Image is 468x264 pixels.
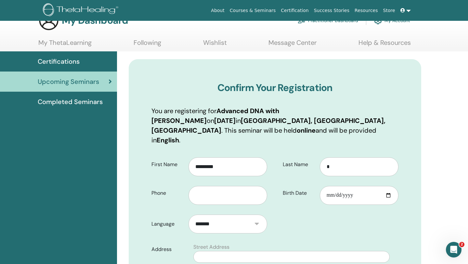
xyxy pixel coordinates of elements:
a: Certification [278,5,311,17]
h3: Confirm Your Registration [151,82,398,94]
b: [DATE] [214,116,236,125]
a: Help & Resources [358,39,411,51]
a: My ThetaLearning [38,39,92,51]
a: Message Center [268,39,317,51]
a: Store [381,5,398,17]
a: About [208,5,227,17]
a: Courses & Seminars [227,5,279,17]
h3: My Dashboard [62,15,128,26]
iframe: Intercom live chat [446,242,461,257]
span: Completed Seminars [38,97,103,107]
label: Language [147,218,188,230]
label: Birth Date [278,187,320,199]
b: online [297,126,316,135]
b: English [157,136,179,144]
a: Resources [352,5,381,17]
span: Certifications [38,57,80,66]
p: You are registering for on in . This seminar will be held and will be provided in . [151,106,398,145]
span: 2 [459,242,464,247]
label: Last Name [278,158,320,171]
label: First Name [147,158,188,171]
b: [GEOGRAPHIC_DATA], [GEOGRAPHIC_DATA], [GEOGRAPHIC_DATA] [151,116,385,135]
a: Following [134,39,161,51]
label: Street Address [193,243,229,251]
span: Upcoming Seminars [38,77,99,86]
a: Success Stories [311,5,352,17]
label: Phone [147,187,188,199]
label: Address [147,243,189,256]
a: Wishlist [203,39,227,51]
img: logo.png [43,3,121,18]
